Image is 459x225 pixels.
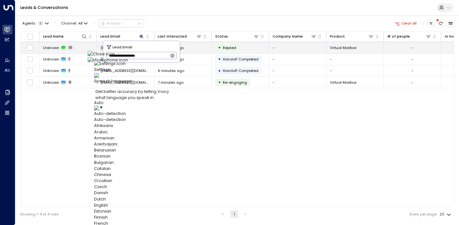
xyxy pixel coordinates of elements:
div: Estonian [94,208,171,214]
div: Dutch [94,196,171,202]
div: Croatian [94,178,171,184]
span: Unknown [43,68,59,73]
span: Auto [94,100,104,105]
span: Handoff Completed [223,68,259,73]
div: Company Name [273,33,317,39]
div: Auto-detection [94,110,171,116]
div: Auto-detection [94,116,171,123]
button: Auto [94,101,104,110]
div: Catalan [94,165,171,172]
div: Finnish [94,214,171,220]
div: Bosnian [94,153,171,159]
td: - [326,54,384,65]
div: - [412,68,413,73]
div: Button group with a nested menu [98,19,144,27]
span: 6 minutes ago [158,68,184,73]
nav: pagination navigation [219,210,250,218]
span: Handoff Completed [223,57,259,62]
div: Lead Name [43,33,64,39]
span: There are new threads available. Refresh the grid to view the latest updates. [437,20,444,27]
div: • [218,55,221,63]
div: Status [215,33,228,39]
button: Agents1 [20,20,50,27]
img: Close icon [88,51,128,57]
div: • [218,67,221,75]
div: Afrikaans [94,123,171,129]
div: Armenian [94,135,171,141]
span: 0 [68,80,72,85]
img: Microphone icon [88,57,128,63]
span: 1 [68,57,71,61]
td: - [269,77,326,88]
div: Last Interacted [158,33,187,39]
span: Toggle select row [27,45,33,51]
span: 7 minutes ago [158,80,184,85]
img: question-mark.png [95,84,100,88]
td: - [269,65,326,76]
div: # of people [387,33,410,39]
span: Get better accuracy by telling Voicy what language you speak in. [95,89,169,100]
span: Toggle select all [27,33,33,40]
div: English [94,202,171,208]
span: Agents [22,22,35,25]
div: Chinese [94,172,171,178]
td: - [269,42,326,53]
div: Product [330,33,374,39]
div: Czech [94,184,171,190]
button: Archived Leads [447,20,454,27]
span: Toggle select row [27,56,33,62]
span: 1 [38,21,44,25]
div: • [218,78,221,87]
span: Unknown [43,80,59,85]
span: Virtual Mailbox [330,80,356,85]
p: Speech language [94,78,171,101]
div: Danish [94,190,171,196]
span: Unknown [43,45,59,50]
td: - [269,54,326,65]
a: Leads & Conversations [20,5,68,10]
div: - [412,45,413,50]
div: # of people [387,33,431,39]
img: Settings icon [94,60,171,67]
button: Channel:All [59,20,90,27]
span: Toggle select row [27,67,33,74]
p: Settings [94,67,171,73]
button: Actions [98,19,144,27]
span: 1 [68,68,71,73]
img: ▼ [94,105,104,110]
span: Toggle select row [27,79,33,86]
img: closeIcon.png [94,73,171,78]
span: Lead Email [113,44,132,50]
div: 20 [440,210,452,218]
span: Channel: [59,20,90,27]
div: - [412,57,413,62]
span: All [78,21,83,25]
div: Company Name [273,33,303,39]
div: Actions [101,21,121,25]
button: page 1 [230,210,238,218]
div: Last Interacted [158,33,202,39]
div: Showing 1-4 of 4 rows [20,212,59,217]
div: Arabic [94,129,171,135]
label: Rows per page: [410,212,437,217]
div: Belarusian [94,147,171,153]
span: 10 [68,46,73,50]
span: Trigger [223,80,247,85]
button: Clear all [392,20,419,27]
span: Replied [223,45,236,50]
div: Lead Email [100,33,120,39]
div: Status [215,33,259,39]
div: Lead Name [43,33,87,39]
span: Unknown [43,57,59,62]
div: Bulgarian [94,159,171,165]
div: Azerbaijani [94,141,171,147]
button: Customize [427,20,435,27]
td: - [326,65,384,76]
div: - [412,80,413,85]
div: • [218,43,221,52]
span: Virtual Mailbox [330,45,356,50]
div: Lead Email [100,33,144,39]
span: Losaig0025@gmail.com [100,45,150,50]
div: Product [330,33,345,39]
